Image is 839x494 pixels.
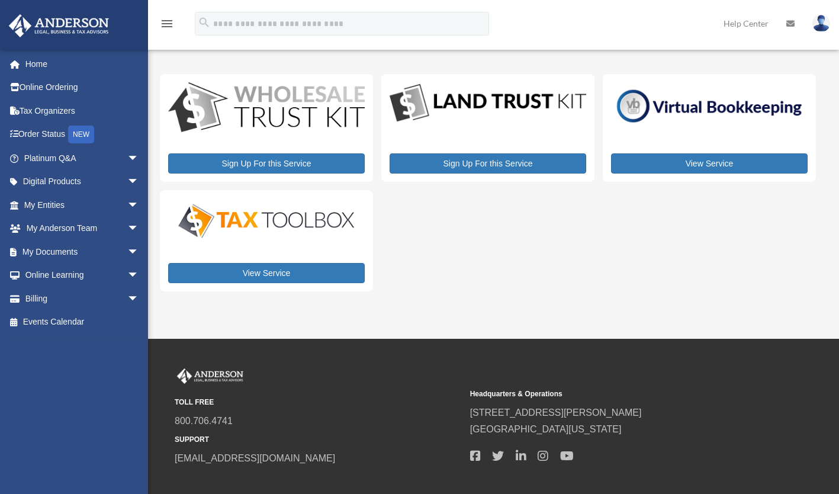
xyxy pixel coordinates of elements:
span: arrow_drop_down [127,287,151,311]
a: Billingarrow_drop_down [8,287,157,310]
div: NEW [68,126,94,143]
a: View Service [168,263,365,283]
i: search [198,16,211,29]
span: arrow_drop_down [127,146,151,171]
span: arrow_drop_down [127,264,151,288]
a: View Service [611,153,808,174]
a: My Documentsarrow_drop_down [8,240,157,264]
a: Tax Organizers [8,99,157,123]
a: My Anderson Teamarrow_drop_down [8,217,157,240]
a: Platinum Q&Aarrow_drop_down [8,146,157,170]
small: SUPPORT [175,434,462,446]
span: arrow_drop_down [127,217,151,241]
a: Sign Up For this Service [168,153,365,174]
a: Order StatusNEW [8,123,157,147]
a: menu [160,21,174,31]
img: WS-Trust-Kit-lgo-1.jpg [168,82,365,134]
img: Anderson Advisors Platinum Portal [5,14,112,37]
img: User Pic [812,15,830,32]
img: Anderson Advisors Platinum Portal [175,368,246,384]
a: [GEOGRAPHIC_DATA][US_STATE] [470,424,622,434]
small: Headquarters & Operations [470,388,757,400]
img: LandTrust_lgo-1.jpg [390,82,586,124]
a: Digital Productsarrow_drop_down [8,170,151,194]
a: Online Ordering [8,76,157,100]
a: Events Calendar [8,310,157,334]
a: Sign Up For this Service [390,153,586,174]
span: arrow_drop_down [127,240,151,264]
span: arrow_drop_down [127,170,151,194]
a: Online Learningarrow_drop_down [8,264,157,287]
a: [STREET_ADDRESS][PERSON_NAME] [470,408,642,418]
i: menu [160,17,174,31]
a: Home [8,52,157,76]
a: 800.706.4741 [175,416,233,426]
small: TOLL FREE [175,396,462,409]
span: arrow_drop_down [127,193,151,217]
a: My Entitiesarrow_drop_down [8,193,157,217]
a: [EMAIL_ADDRESS][DOMAIN_NAME] [175,453,335,463]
